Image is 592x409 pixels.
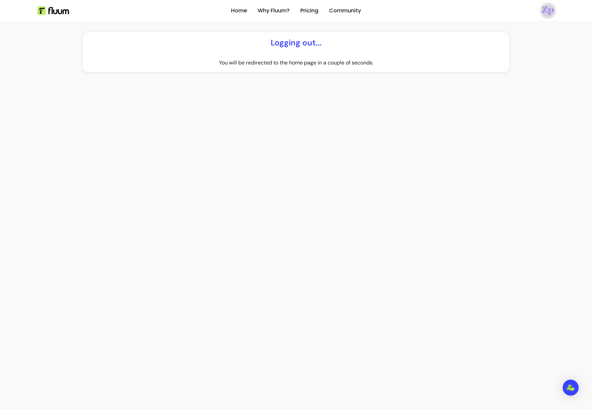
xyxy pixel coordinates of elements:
a: Pricing [300,7,318,15]
img: Fluum Logo [37,6,69,15]
a: Community [329,7,361,15]
a: Home [231,7,247,15]
a: Why Fluum? [258,7,290,15]
p: You will be redirected to the home page in a couple of seconds. [219,59,373,67]
p: Logging out... [271,37,322,48]
button: avatar [539,4,555,17]
img: avatar [541,4,555,17]
div: Open Intercom Messenger [563,380,579,396]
